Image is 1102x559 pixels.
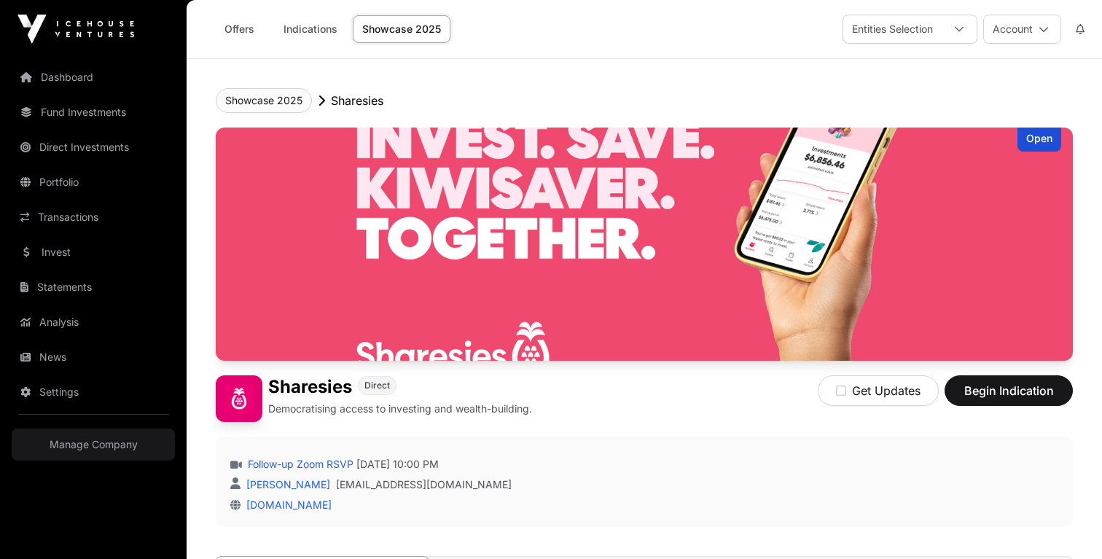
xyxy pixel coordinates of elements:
[356,457,439,472] span: [DATE] 10:00 PM
[1029,489,1102,559] iframe: Chat Widget
[245,457,353,472] a: Follow-up Zoom RSVP
[818,375,939,406] button: Get Updates
[216,375,262,422] img: Sharesies
[1017,128,1061,152] div: Open
[12,341,175,373] a: News
[216,88,312,113] button: Showcase 2025
[12,271,175,303] a: Statements
[12,166,175,198] a: Portfolio
[12,429,175,461] a: Manage Company
[12,61,175,93] a: Dashboard
[12,131,175,163] a: Direct Investments
[364,380,390,391] span: Direct
[945,375,1073,406] button: Begin Indication
[12,376,175,408] a: Settings
[963,382,1055,399] span: Begin Indication
[983,15,1061,44] button: Account
[945,390,1073,404] a: Begin Indication
[12,201,175,233] a: Transactions
[336,477,512,492] a: [EMAIL_ADDRESS][DOMAIN_NAME]
[353,15,450,43] a: Showcase 2025
[268,402,532,416] p: Democratising access to investing and wealth-building.
[274,15,347,43] a: Indications
[843,15,942,43] div: Entities Selection
[241,499,332,511] a: [DOMAIN_NAME]
[12,236,175,268] a: Invest
[12,96,175,128] a: Fund Investments
[331,92,383,109] p: Sharesies
[210,15,268,43] a: Offers
[216,128,1073,361] img: Sharesies
[243,478,330,490] a: [PERSON_NAME]
[268,375,352,399] h1: Sharesies
[12,306,175,338] a: Analysis
[17,15,134,44] img: Icehouse Ventures Logo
